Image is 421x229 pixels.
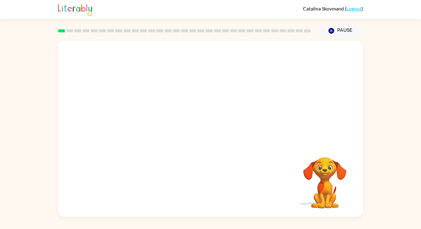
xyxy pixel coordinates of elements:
[318,24,363,38] button: Pause
[346,6,362,11] a: Logout
[303,6,345,11] span: Catalina Skovmand
[294,148,356,209] video: Your browser must support playing .mp4 files to use Literably. Please try using another browser.
[303,6,363,11] div: ( )
[58,2,92,16] img: Literably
